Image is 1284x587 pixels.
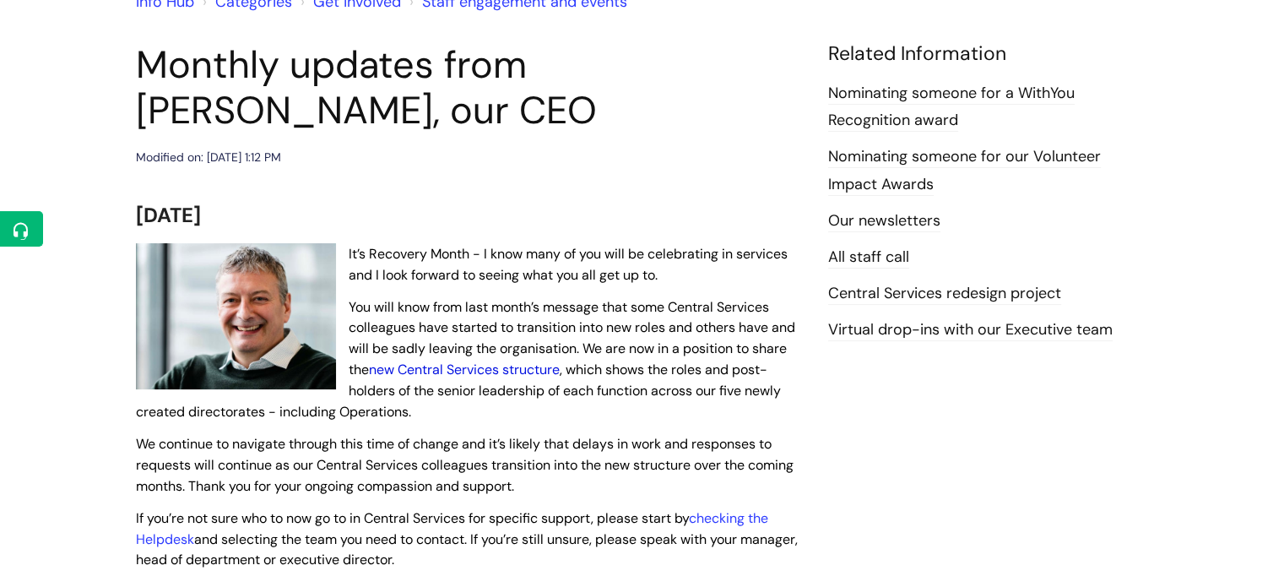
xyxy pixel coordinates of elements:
[136,509,798,569] span: If you’re not sure who to now go to in Central Services for specific support, please start by and...
[828,83,1075,132] a: Nominating someone for a WithYou Recognition award
[136,147,281,168] div: Modified on: [DATE] 1:12 PM
[369,361,560,378] a: new Central Services structure
[136,298,795,421] span: You will know from last month’s message that some Central Services colleagues have started to tra...
[828,42,1149,66] h4: Related Information
[136,42,803,133] h1: Monthly updates from [PERSON_NAME], our CEO
[349,245,788,284] span: It’s Recovery Month - I know many of you will be celebrating in services and I look forward to se...
[828,283,1061,305] a: Central Services redesign project
[136,509,768,548] a: checking the Helpdesk
[828,146,1101,195] a: Nominating someone for our Volunteer Impact Awards
[828,210,940,232] a: Our newsletters
[828,319,1113,341] a: Virtual drop-ins with our Executive team
[136,202,201,228] span: [DATE]
[136,243,336,390] img: WithYou Chief Executive Simon Phillips pictured looking at the camera and smiling
[136,435,794,495] span: We continue to navigate through this time of change and it’s likely that delays in work and respo...
[828,247,909,269] a: All staff call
